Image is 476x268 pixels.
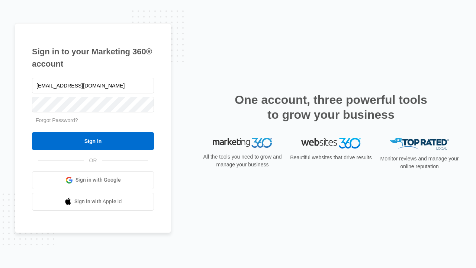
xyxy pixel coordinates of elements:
[390,138,449,150] img: Top Rated Local
[75,176,121,184] span: Sign in with Google
[32,78,154,93] input: Email
[84,157,102,165] span: OR
[32,45,154,70] h1: Sign in to your Marketing 360® account
[74,198,122,205] span: Sign in with Apple Id
[32,132,154,150] input: Sign In
[32,193,154,211] a: Sign in with Apple Id
[36,117,78,123] a: Forgot Password?
[213,138,272,148] img: Marketing 360
[201,153,284,169] p: All the tools you need to grow and manage your business
[232,92,430,122] h2: One account, three powerful tools to grow your business
[289,154,373,162] p: Beautiful websites that drive results
[32,171,154,189] a: Sign in with Google
[378,155,461,170] p: Monitor reviews and manage your online reputation
[301,138,361,149] img: Websites 360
